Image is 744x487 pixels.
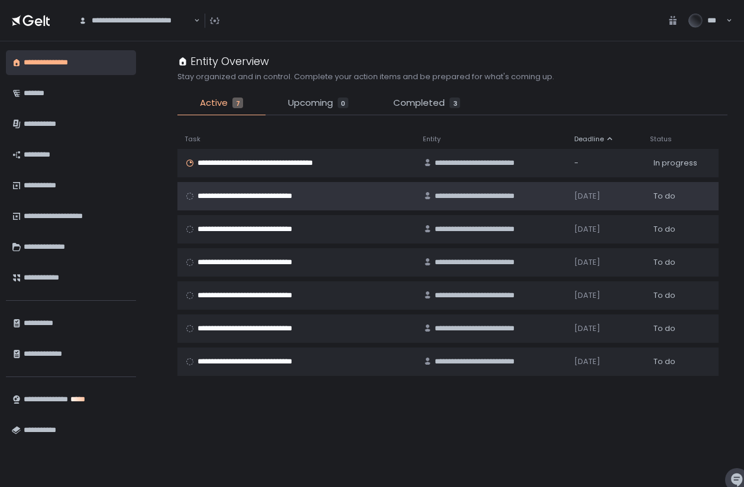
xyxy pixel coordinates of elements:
[192,15,193,27] input: Search for option
[654,257,675,268] span: To do
[185,135,200,144] span: Task
[650,135,672,144] span: Status
[288,96,333,110] span: Upcoming
[71,8,200,33] div: Search for option
[574,191,600,202] span: [DATE]
[574,290,600,301] span: [DATE]
[654,158,697,168] span: In progress
[654,224,675,235] span: To do
[393,96,445,110] span: Completed
[338,98,348,108] div: 0
[177,53,269,69] div: Entity Overview
[574,135,604,144] span: Deadline
[232,98,243,108] div: 7
[574,323,600,334] span: [DATE]
[654,323,675,334] span: To do
[177,72,554,82] h2: Stay organized and in control. Complete your action items and be prepared for what's coming up.
[423,135,441,144] span: Entity
[574,356,600,367] span: [DATE]
[449,98,460,108] div: 3
[654,356,675,367] span: To do
[654,290,675,301] span: To do
[574,257,600,268] span: [DATE]
[654,191,675,202] span: To do
[574,224,600,235] span: [DATE]
[200,96,228,110] span: Active
[574,158,578,168] span: -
